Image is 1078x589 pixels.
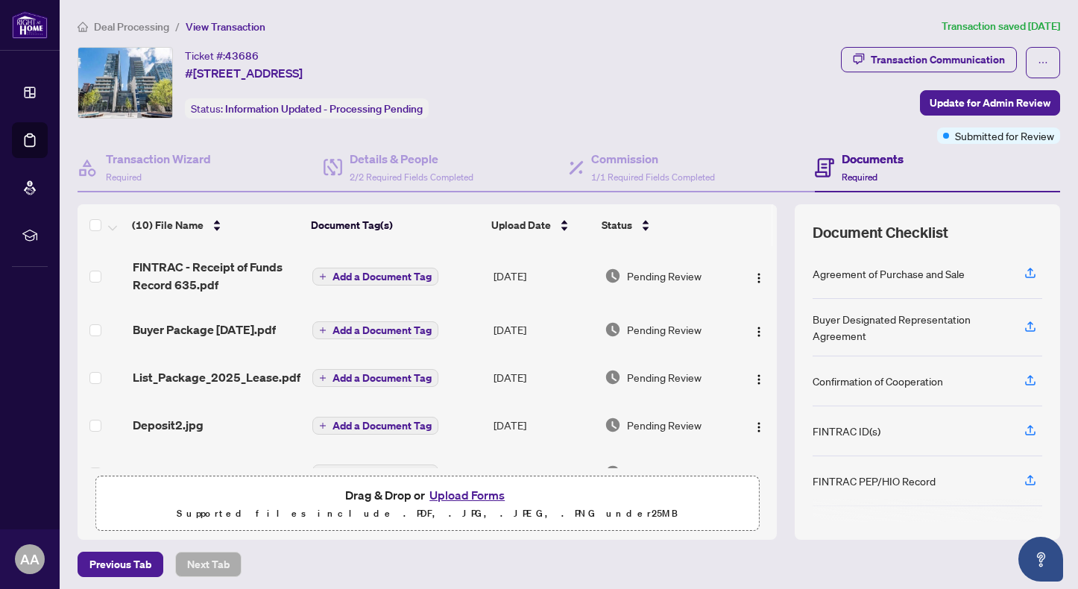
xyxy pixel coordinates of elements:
[605,464,621,481] img: Document Status
[312,417,438,435] button: Add a Document Tag
[841,47,1017,72] button: Transaction Communication
[485,204,596,246] th: Upload Date
[312,464,438,483] button: Add a Document Tag
[753,326,765,338] img: Logo
[332,468,432,479] span: Add a Document Tag
[305,204,485,246] th: Document Tag(s)
[602,217,632,233] span: Status
[175,18,180,35] li: /
[332,271,432,282] span: Add a Document Tag
[813,473,936,489] div: FINTRAC PEP/HIO Record
[488,401,599,449] td: [DATE]
[747,413,771,437] button: Logo
[871,48,1005,72] div: Transaction Communication
[345,485,509,505] span: Drag & Drop or
[78,552,163,577] button: Previous Tab
[605,417,621,433] img: Document Status
[126,204,305,246] th: (10) File Name
[627,464,702,481] span: Pending Review
[747,318,771,341] button: Logo
[930,91,1050,115] span: Update for Admin Review
[319,422,327,429] span: plus
[133,321,276,338] span: Buyer Package [DATE].pdf
[605,268,621,284] img: Document Status
[133,416,204,434] span: Deposit2.jpg
[312,464,438,482] button: Add a Document Tag
[813,265,965,282] div: Agreement of Purchase and Sale
[185,64,303,82] span: #[STREET_ADDRESS]
[225,49,259,63] span: 43686
[605,321,621,338] img: Document Status
[312,368,438,388] button: Add a Document Tag
[942,18,1060,35] article: Transaction saved [DATE]
[132,217,204,233] span: (10) File Name
[488,353,599,401] td: [DATE]
[1038,57,1048,68] span: ellipsis
[920,90,1060,116] button: Update for Admin Review
[605,369,621,385] img: Document Status
[753,374,765,385] img: Logo
[350,171,473,183] span: 2/2 Required Fields Completed
[591,171,715,183] span: 1/1 Required Fields Completed
[319,273,327,280] span: plus
[813,222,948,243] span: Document Checklist
[747,365,771,389] button: Logo
[96,476,758,532] span: Drag & Drop orUpload FormsSupported files include .PDF, .JPG, .JPEG, .PNG under25MB
[753,421,765,433] img: Logo
[312,369,438,387] button: Add a Document Tag
[175,552,242,577] button: Next Tab
[747,264,771,288] button: Logo
[312,321,438,340] button: Add a Document Tag
[488,449,599,497] td: [DATE]
[842,150,904,168] h4: Documents
[747,461,771,485] button: Logo
[425,485,509,505] button: Upload Forms
[312,268,438,286] button: Add a Document Tag
[753,272,765,284] img: Logo
[319,374,327,382] span: plus
[78,22,88,32] span: home
[78,48,172,118] img: IMG-C12283903_1.jpg
[350,150,473,168] h4: Details & People
[813,373,943,389] div: Confirmation of Cooperation
[955,127,1054,144] span: Submitted for Review
[627,268,702,284] span: Pending Review
[185,98,429,119] div: Status:
[133,464,210,482] span: Deposit1.jpeg
[12,11,48,39] img: logo
[488,306,599,353] td: [DATE]
[225,102,423,116] span: Information Updated - Processing Pending
[106,171,142,183] span: Required
[1018,537,1063,582] button: Open asap
[133,258,300,294] span: FINTRAC - Receipt of Funds Record 635.pdf
[491,217,551,233] span: Upload Date
[185,47,259,64] div: Ticket #:
[627,417,702,433] span: Pending Review
[106,150,211,168] h4: Transaction Wizard
[591,150,715,168] h4: Commission
[488,246,599,306] td: [DATE]
[332,325,432,336] span: Add a Document Tag
[813,423,880,439] div: FINTRAC ID(s)
[332,421,432,431] span: Add a Document Tag
[312,267,438,286] button: Add a Document Tag
[186,20,265,34] span: View Transaction
[312,321,438,339] button: Add a Document Tag
[89,552,151,576] span: Previous Tab
[94,20,169,34] span: Deal Processing
[319,327,327,334] span: plus
[20,549,40,570] span: AA
[105,505,749,523] p: Supported files include .PDF, .JPG, .JPEG, .PNG under 25 MB
[332,373,432,383] span: Add a Document Tag
[842,171,877,183] span: Required
[133,368,300,386] span: List_Package_2025_Lease.pdf
[312,416,438,435] button: Add a Document Tag
[627,321,702,338] span: Pending Review
[596,204,734,246] th: Status
[627,369,702,385] span: Pending Review
[813,311,1006,344] div: Buyer Designated Representation Agreement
